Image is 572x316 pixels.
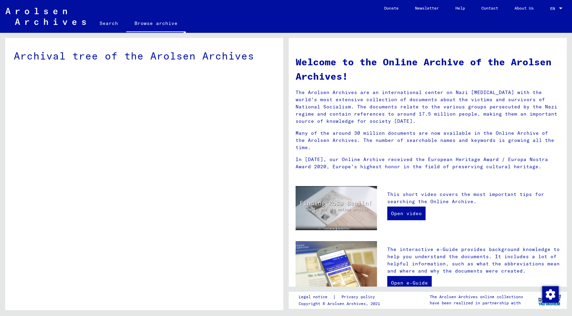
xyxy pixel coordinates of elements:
[14,48,275,64] div: Archival tree of the Arolsen Archives
[296,55,560,83] h1: Welcome to the Online Archive of the Arolsen Archives!
[430,294,523,300] p: The Arolsen Archives online collections
[542,286,558,302] div: Change consent
[387,191,560,205] p: This short video covers the most important tips for searching the Online Archive.
[91,15,126,31] a: Search
[542,286,559,303] img: Change consent
[126,15,186,33] a: Browse archive
[299,293,333,301] a: Legal notice
[5,8,86,25] img: Arolsen_neg.svg
[387,207,426,220] a: Open video
[537,291,562,308] img: yv_logo.png
[387,276,432,290] a: Open e-Guide
[299,293,383,301] div: |
[299,301,383,307] p: Copyright © Arolsen Archives, 2021
[336,293,383,301] a: Privacy policy
[296,186,377,230] img: video.jpg
[550,6,558,11] span: EN
[296,130,560,151] p: Many of the around 30 million documents are now available in the Online Archive of the Arolsen Ar...
[296,241,377,295] img: eguide.jpg
[387,246,560,275] p: The interactive e-Guide provides background knowledge to help you understand the documents. It in...
[296,89,560,125] p: The Arolsen Archives are an international center on Nazi [MEDICAL_DATA] with the world’s most ext...
[296,156,560,170] p: In [DATE], our Online Archive received the European Heritage Award / Europa Nostra Award 2020, Eu...
[430,300,523,306] p: have been realized in partnership with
